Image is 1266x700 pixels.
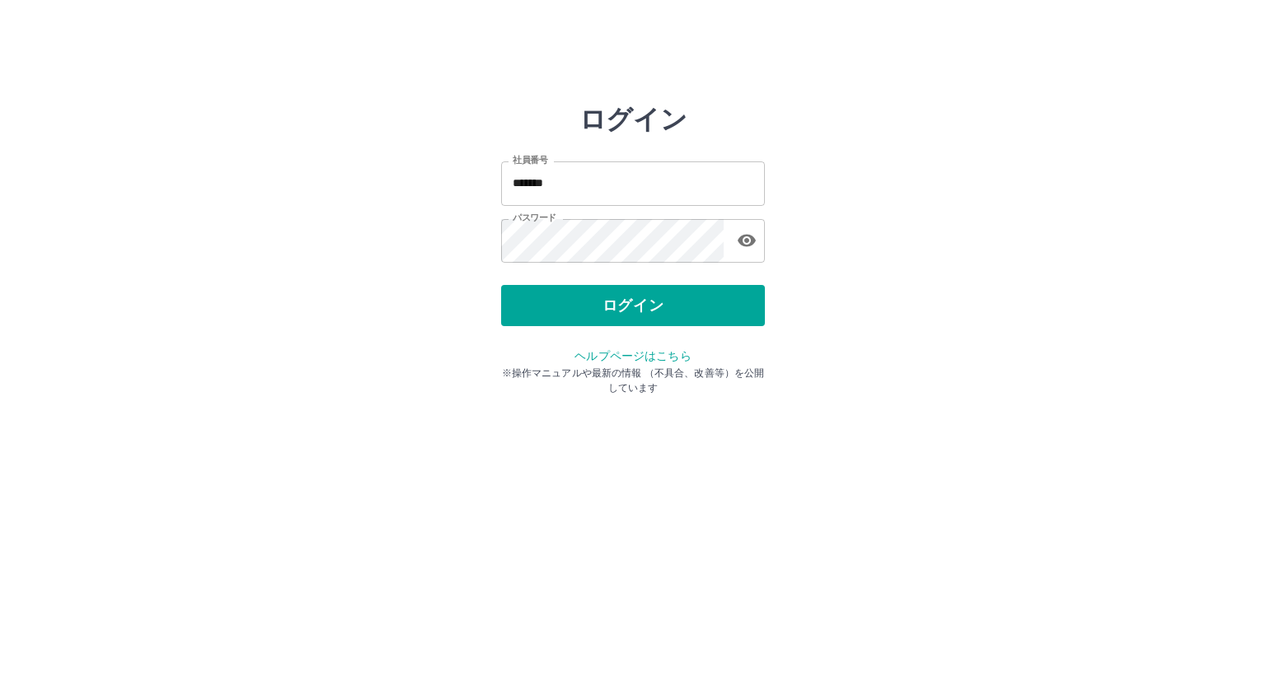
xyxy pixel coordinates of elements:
label: 社員番号 [513,154,547,166]
a: ヘルプページはこちら [574,349,691,362]
h2: ログイン [579,104,687,135]
label: パスワード [513,212,556,224]
p: ※操作マニュアルや最新の情報 （不具合、改善等）を公開しています [501,366,765,395]
button: ログイン [501,285,765,326]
